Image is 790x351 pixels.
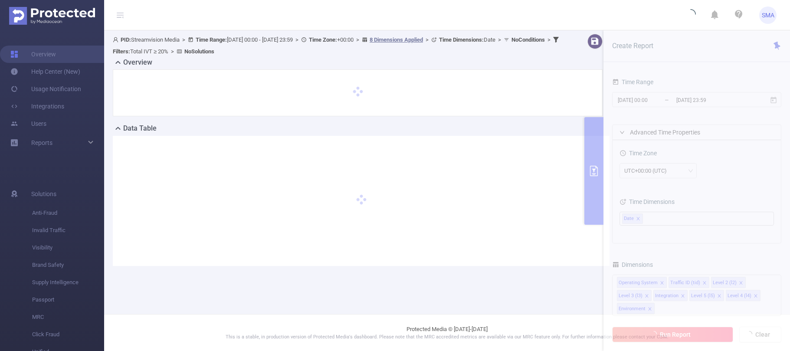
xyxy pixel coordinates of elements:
[309,36,337,43] b: Time Zone:
[196,36,227,43] b: Time Range:
[511,36,545,43] b: No Conditions
[32,204,104,222] span: Anti-Fraud
[104,314,790,351] footer: Protected Media © [DATE]-[DATE]
[113,48,168,55] span: Total IVT ≥ 20%
[32,239,104,256] span: Visibility
[10,63,80,80] a: Help Center (New)
[423,36,431,43] span: >
[31,139,52,146] span: Reports
[113,36,561,55] span: Streamvision Media [DATE] 00:00 - [DATE] 23:59 +00:00
[10,98,64,115] a: Integrations
[123,123,157,134] h2: Data Table
[10,80,81,98] a: Usage Notification
[31,185,56,203] span: Solutions
[32,308,104,326] span: MRC
[123,57,152,68] h2: Overview
[293,36,301,43] span: >
[31,134,52,151] a: Reports
[113,37,121,43] i: icon: user
[32,326,104,343] span: Click Fraud
[180,36,188,43] span: >
[32,291,104,308] span: Passport
[32,222,104,239] span: Invalid Traffic
[685,9,696,21] i: icon: loading
[762,7,774,24] span: SMA
[121,36,131,43] b: PID:
[168,48,177,55] span: >
[126,334,768,341] p: This is a stable, in production version of Protected Media's dashboard. Please note that the MRC ...
[439,36,484,43] b: Time Dimensions :
[113,48,130,55] b: Filters :
[10,115,46,132] a: Users
[184,48,214,55] b: No Solutions
[545,36,553,43] span: >
[370,36,423,43] u: 8 Dimensions Applied
[9,7,95,25] img: Protected Media
[32,274,104,291] span: Supply Intelligence
[495,36,504,43] span: >
[439,36,495,43] span: Date
[32,256,104,274] span: Brand Safety
[10,46,56,63] a: Overview
[354,36,362,43] span: >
